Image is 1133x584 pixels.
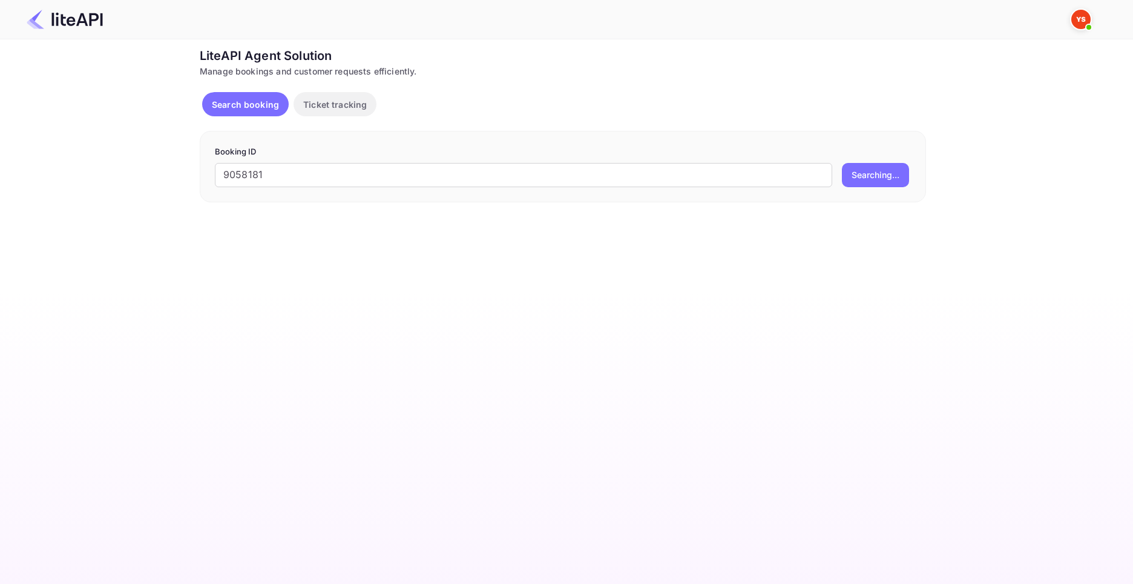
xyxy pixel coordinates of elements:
img: Yandex Support [1071,10,1091,29]
img: LiteAPI Logo [27,10,103,29]
input: Enter Booking ID (e.g., 63782194) [215,163,832,187]
div: LiteAPI Agent Solution [200,47,926,65]
p: Search booking [212,98,279,111]
p: Booking ID [215,146,911,158]
div: Manage bookings and customer requests efficiently. [200,65,926,78]
button: Searching... [842,163,909,187]
p: Ticket tracking [303,98,367,111]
